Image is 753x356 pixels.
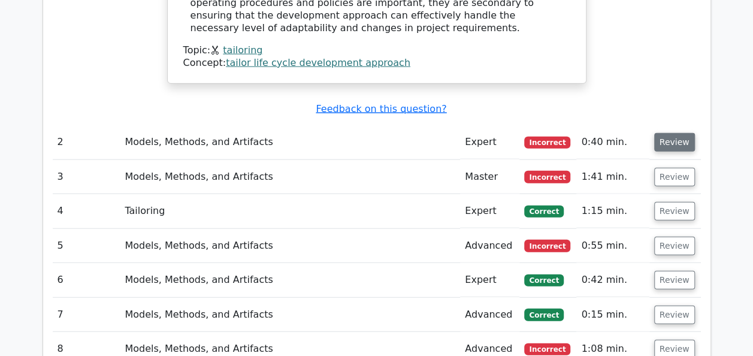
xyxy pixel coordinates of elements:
button: Review [654,237,695,255]
a: tailoring [223,44,262,56]
td: 0:15 min. [576,298,649,332]
button: Review [654,168,695,186]
span: Incorrect [524,240,570,252]
td: Expert [460,125,519,159]
td: 0:55 min. [576,229,649,263]
td: 7 [53,298,120,332]
a: tailor life cycle development approach [226,57,410,68]
span: Incorrect [524,137,570,149]
button: Review [654,306,695,324]
td: Models, Methods, and Artifacts [120,263,460,297]
td: Models, Methods, and Artifacts [120,160,460,194]
td: Models, Methods, and Artifacts [120,125,460,159]
span: Correct [524,206,563,218]
td: Tailoring [120,194,460,228]
div: Concept: [183,57,570,70]
td: 2 [53,125,120,159]
td: Expert [460,194,519,228]
td: 6 [53,263,120,297]
span: Incorrect [524,343,570,355]
td: 5 [53,229,120,263]
td: Advanced [460,298,519,332]
td: 0:40 min. [576,125,649,159]
td: 1:15 min. [576,194,649,228]
a: Feedback on this question? [316,103,446,114]
button: Review [654,271,695,289]
span: Correct [524,309,563,321]
td: Advanced [460,229,519,263]
span: Correct [524,274,563,286]
td: 4 [53,194,120,228]
td: 3 [53,160,120,194]
td: Models, Methods, and Artifacts [120,229,460,263]
span: Incorrect [524,171,570,183]
td: Master [460,160,519,194]
button: Review [654,202,695,221]
td: Models, Methods, and Artifacts [120,298,460,332]
button: Review [654,133,695,152]
td: Expert [460,263,519,297]
td: 0:42 min. [576,263,649,297]
div: Topic: [183,44,570,57]
td: 1:41 min. [576,160,649,194]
